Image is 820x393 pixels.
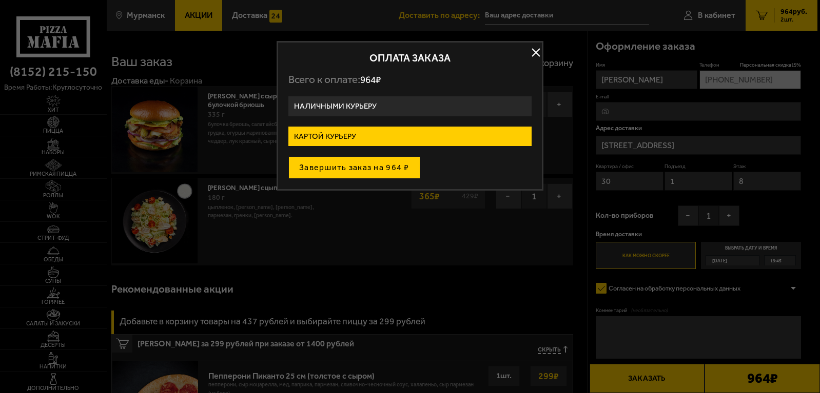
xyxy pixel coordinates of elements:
[288,96,532,116] label: Наличными курьеру
[288,73,532,86] p: Всего к оплате:
[288,53,532,63] h2: Оплата заказа
[360,74,381,86] span: 964 ₽
[288,156,420,179] button: Завершить заказ на 964 ₽
[288,127,532,147] label: Картой курьеру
